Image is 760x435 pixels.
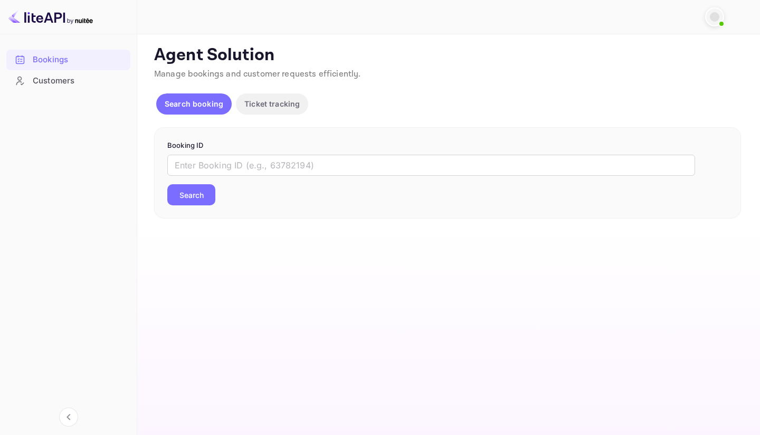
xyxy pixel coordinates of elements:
[6,71,130,91] div: Customers
[6,50,130,69] a: Bookings
[165,98,223,109] p: Search booking
[167,140,728,151] p: Booking ID
[167,184,215,205] button: Search
[59,408,78,427] button: Collapse navigation
[6,71,130,90] a: Customers
[6,50,130,70] div: Bookings
[154,45,741,66] p: Agent Solution
[33,54,125,66] div: Bookings
[167,155,695,176] input: Enter Booking ID (e.g., 63782194)
[244,98,300,109] p: Ticket tracking
[8,8,93,25] img: LiteAPI logo
[33,75,125,87] div: Customers
[154,69,361,80] span: Manage bookings and customer requests efficiently.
